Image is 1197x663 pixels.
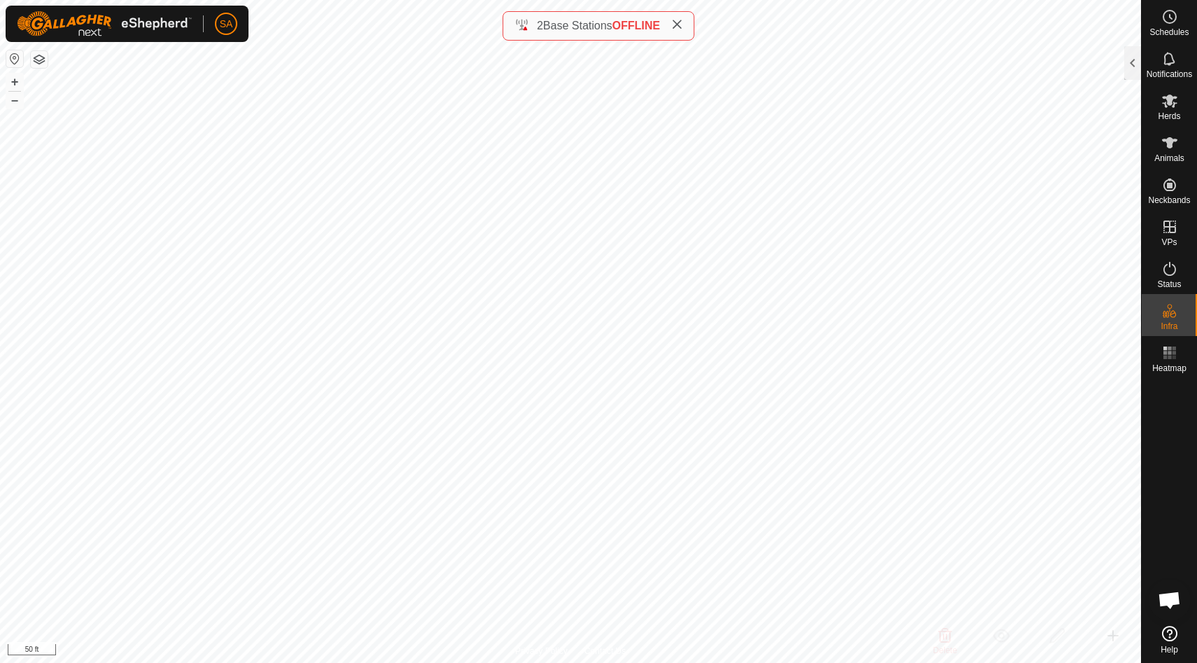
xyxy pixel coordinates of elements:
button: + [6,74,23,90]
span: VPs [1161,238,1177,246]
a: Contact Us [584,645,626,657]
span: Animals [1154,154,1184,162]
a: Privacy Policy [515,645,568,657]
button: – [6,92,23,109]
span: Neckbands [1148,196,1190,204]
img: Gallagher Logo [17,11,192,36]
span: 2 [537,20,543,32]
button: Map Layers [31,51,48,68]
span: Help [1161,645,1178,654]
span: SA [220,17,233,32]
button: Reset Map [6,50,23,67]
span: Heatmap [1152,364,1186,372]
span: Notifications [1147,70,1192,78]
span: Herds [1158,112,1180,120]
div: Open chat [1149,579,1191,621]
span: Base Stations [543,20,612,32]
span: Schedules [1149,28,1189,36]
span: Status [1157,280,1181,288]
span: OFFLINE [612,20,660,32]
span: Infra [1161,322,1177,330]
a: Help [1142,620,1197,659]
